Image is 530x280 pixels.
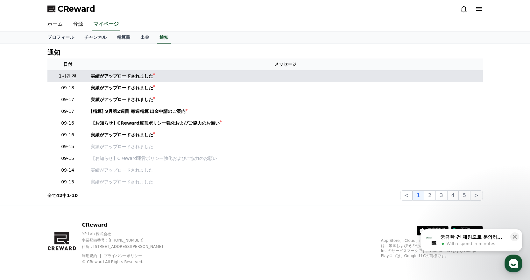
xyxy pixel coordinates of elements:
button: 4 [447,190,459,201]
p: CReward [82,221,174,229]
strong: 42 [56,193,62,198]
button: 2 [424,190,435,201]
a: 音源 [68,18,88,31]
a: 実績がアップロードされました [91,167,480,174]
p: 09-17 [50,96,86,103]
div: 実績がアップロードされました [91,73,153,79]
a: 出金 [135,31,154,44]
div: 実績がアップロードされました [91,96,153,103]
div: 【お知らせ】CReward運営ポリシー強化およびご協力のお願い [91,120,220,126]
p: 09-13 [50,179,86,185]
button: < [400,190,413,201]
a: 精算書 [112,31,135,44]
a: 実績がアップロードされました [91,73,480,79]
p: © CReward All Rights Reserved. [82,259,174,264]
a: 実績がアップロードされました [91,132,480,138]
button: > [470,190,483,201]
span: Messages [53,211,72,216]
a: ホーム [42,18,68,31]
strong: 1 [67,193,70,198]
p: 1시간 전 [50,73,86,79]
a: プロフィール [42,31,79,44]
a: 【お知らせ】CReward運営ポリシー強化およびご協力のお願い [91,120,480,126]
p: 全て 中 - [47,192,78,199]
h4: 通知 [47,49,60,56]
p: 09-16 [50,132,86,138]
a: チャンネル [79,31,112,44]
span: CReward [58,4,95,14]
span: Home [16,211,27,216]
a: Messages [42,201,82,217]
a: [精算] 9月第2週目 毎週精算 出金申請のご案内 [91,108,480,115]
p: 事業登録番号 : [PHONE_NUMBER] [82,238,174,243]
p: 09-14 [50,167,86,174]
a: CReward [47,4,95,14]
a: Settings [82,201,122,217]
div: 実績がアップロードされました [91,132,153,138]
a: プライバシーポリシー [104,254,142,258]
a: 実績がアップロードされました [91,179,480,185]
div: 実績がアップロードされました [91,85,153,91]
button: 5 [459,190,470,201]
a: 利用規約 [82,254,102,258]
p: App Store、iCloud、iCloud Drive、およびiTunes Storeは、米国およびその他の国や地域で登録されているApple Inc.のサービスマークです。Google P... [381,238,483,258]
a: 実績がアップロードされました [91,96,480,103]
p: 09-15 [50,143,86,150]
a: 実績がアップロードされました [91,85,480,91]
button: 1 [413,190,424,201]
a: 【お知らせ】CReward運営ポリシー強化およびご協力のお願い [91,155,480,162]
strong: 10 [72,193,78,198]
a: 通知 [157,31,171,44]
a: 実績がアップロードされました [91,143,480,150]
p: 住所 : [STREET_ADDRESS][PERSON_NAME] [82,244,174,249]
p: 09-15 [50,155,86,162]
a: マイページ [92,18,120,31]
button: 3 [436,190,447,201]
p: 09-16 [50,120,86,126]
span: Settings [94,211,110,216]
p: 09-18 [50,85,86,91]
a: Home [2,201,42,217]
p: 09-17 [50,108,86,115]
th: 日付 [47,58,88,70]
p: YP Lab 株式会社 [82,231,174,236]
div: [精算] 9月第2週目 毎週精算 出金申請のご案内 [91,108,186,115]
th: メッセージ [88,58,483,70]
